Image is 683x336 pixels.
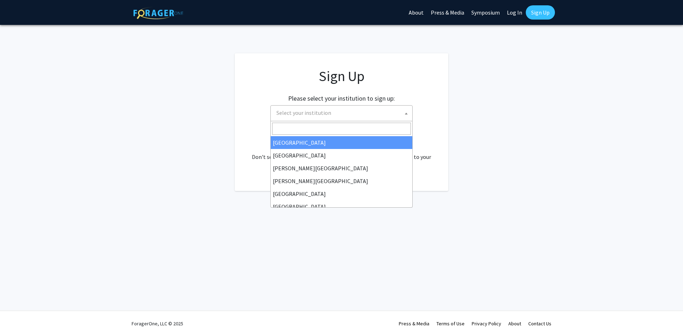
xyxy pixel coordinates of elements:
[436,320,465,327] a: Terms of Use
[399,320,429,327] a: Press & Media
[132,311,183,336] div: ForagerOne, LLC © 2025
[274,106,412,120] span: Select your institution
[508,320,521,327] a: About
[271,162,412,175] li: [PERSON_NAME][GEOGRAPHIC_DATA]
[288,95,395,102] h2: Please select your institution to sign up:
[249,135,434,170] div: Already have an account? . Don't see your institution? about bringing ForagerOne to your institut...
[271,136,412,149] li: [GEOGRAPHIC_DATA]
[271,175,412,187] li: [PERSON_NAME][GEOGRAPHIC_DATA]
[271,200,412,213] li: [GEOGRAPHIC_DATA]
[528,320,551,327] a: Contact Us
[272,123,411,135] input: Search
[472,320,501,327] a: Privacy Policy
[133,7,183,19] img: ForagerOne Logo
[5,304,30,331] iframe: Chat
[270,105,413,121] span: Select your institution
[249,68,434,85] h1: Sign Up
[271,187,412,200] li: [GEOGRAPHIC_DATA]
[276,109,331,116] span: Select your institution
[271,149,412,162] li: [GEOGRAPHIC_DATA]
[526,5,555,20] a: Sign Up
